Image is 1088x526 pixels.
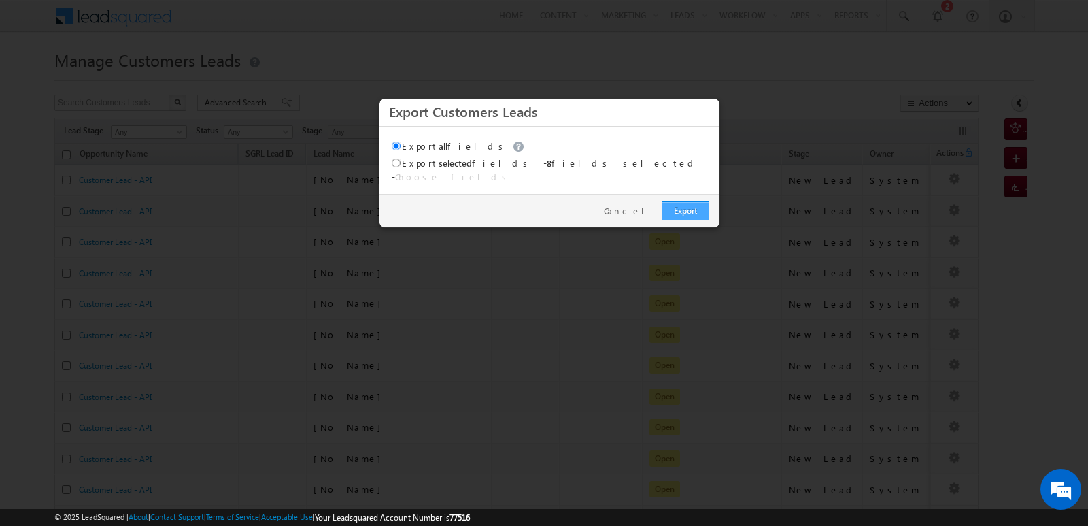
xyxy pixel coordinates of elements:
img: d_60004797649_company_0_60004797649 [23,71,57,89]
textarea: Type your message and hit 'Enter' [18,126,248,408]
label: Export fields [392,140,528,152]
span: - fields selected [543,157,698,169]
span: Your Leadsquared Account Number is [315,512,470,523]
div: Chat with us now [71,71,228,89]
span: 77516 [449,512,470,523]
a: Contact Support [150,512,204,521]
a: Acceptable Use [261,512,313,521]
span: all [439,140,447,152]
a: Cancel [604,205,655,217]
span: © 2025 LeadSquared | | | | | [54,511,470,524]
a: Export [662,201,709,220]
a: Choose fields [395,171,511,182]
input: Exportselectedfields [392,159,401,167]
div: Minimize live chat window [223,7,256,39]
span: selected [439,157,472,169]
span: - [392,171,511,182]
h3: Export Customers Leads [389,99,710,123]
span: 8 [547,157,551,169]
input: Exportallfields [392,142,401,150]
label: Export fields [392,157,532,169]
em: Start Chat [185,419,247,438]
a: Terms of Service [206,512,259,521]
a: About [129,512,148,521]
